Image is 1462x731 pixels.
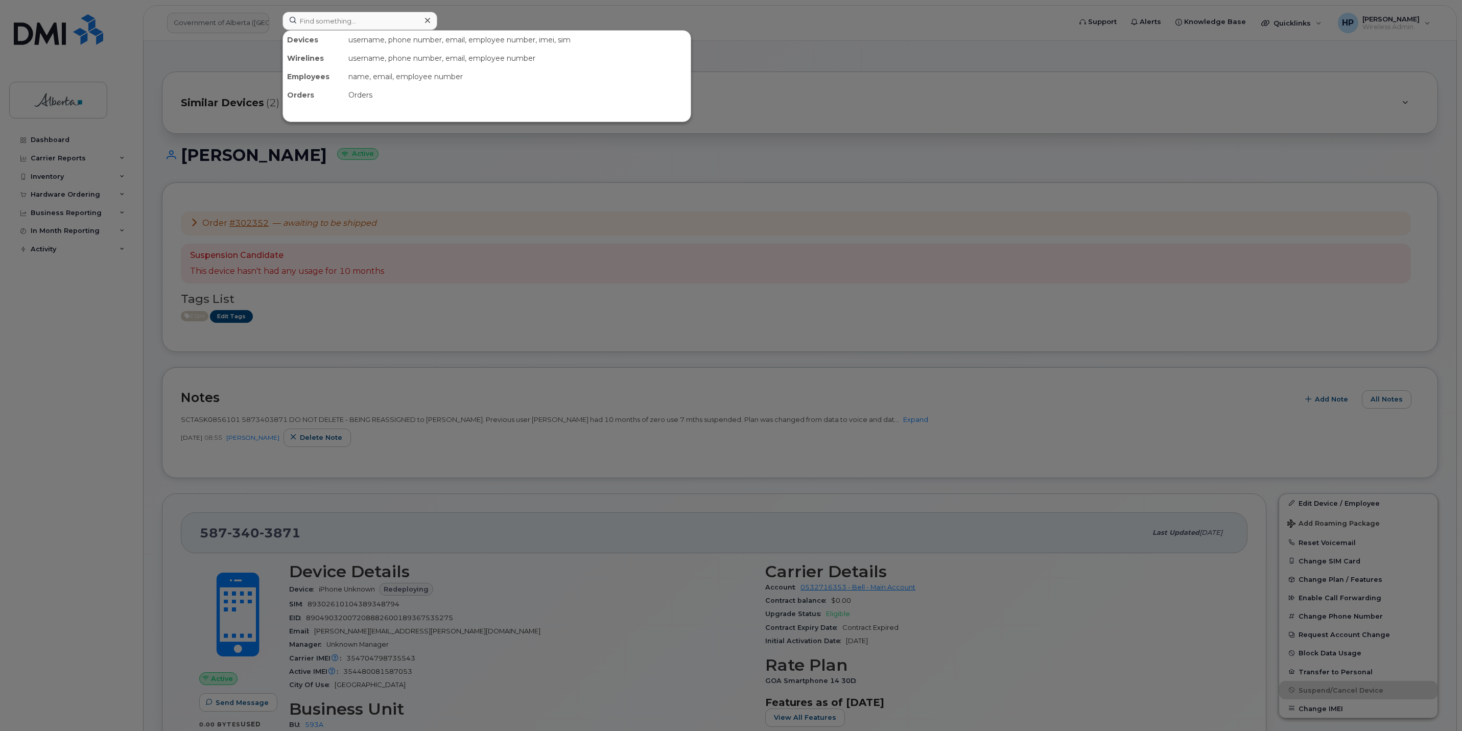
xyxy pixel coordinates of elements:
div: Wirelines [283,49,344,67]
div: name, email, employee number [344,67,691,86]
div: username, phone number, email, employee number [344,49,691,67]
div: Devices [283,31,344,49]
div: Orders [283,86,344,104]
div: Orders [344,86,691,104]
div: Employees [283,67,344,86]
div: username, phone number, email, employee number, imei, sim [344,31,691,49]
